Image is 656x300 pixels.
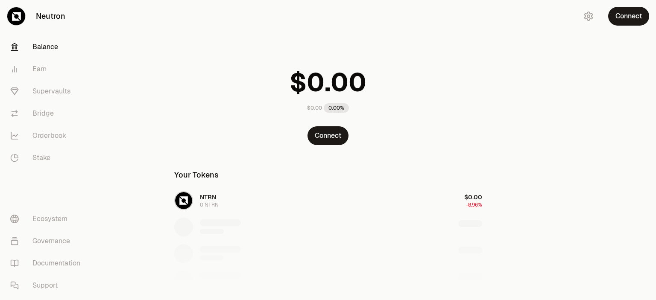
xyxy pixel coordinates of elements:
[3,80,92,102] a: Supervaults
[3,36,92,58] a: Balance
[307,126,348,145] button: Connect
[3,230,92,252] a: Governance
[3,58,92,80] a: Earn
[3,147,92,169] a: Stake
[3,125,92,147] a: Orderbook
[307,105,322,111] div: $0.00
[3,274,92,297] a: Support
[324,103,349,113] div: 0.00%
[174,169,219,181] div: Your Tokens
[608,7,649,26] button: Connect
[3,102,92,125] a: Bridge
[3,252,92,274] a: Documentation
[3,208,92,230] a: Ecosystem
